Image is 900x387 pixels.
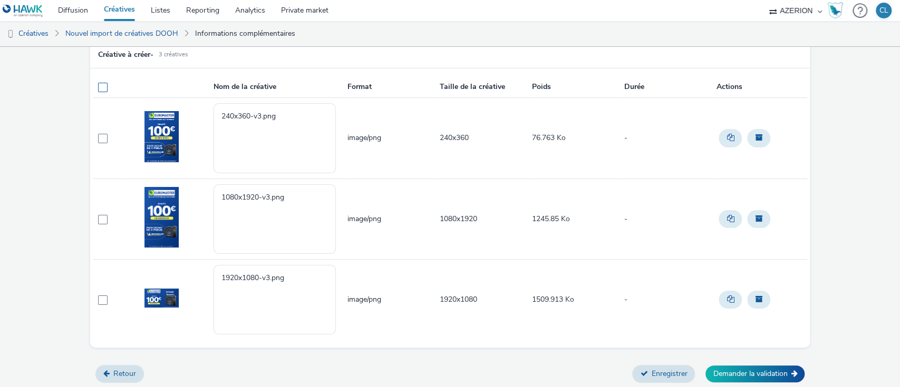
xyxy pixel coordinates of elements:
div: Dupliquer [716,126,744,150]
span: image/png [347,294,381,304]
div: Archiver [744,126,773,150]
div: Dupliquer [716,288,744,311]
textarea: 240x360-v3.png [214,103,336,173]
img: undefined Logo [3,4,43,17]
div: Dupliquer [716,207,744,231]
span: image/png [347,133,381,143]
img: Preview [144,111,179,163]
h5: Créative à créer - [98,50,153,60]
img: Preview [144,289,179,308]
a: Nouvel import de créatives DOOH [60,21,183,46]
span: 1920x1080 [440,294,477,304]
span: 1509.913 Ko [532,294,574,304]
div: Archiver [744,207,773,231]
img: dooh [5,29,16,39]
span: - [624,133,627,143]
textarea: 1920x1080-v3.png [214,265,336,334]
a: Informations complémentaires [190,21,301,46]
th: Format [346,76,439,98]
span: 1080x1920 [440,214,477,224]
span: 1245.85 Ko [532,214,570,224]
span: - [624,294,627,304]
span: 240x360 [440,133,469,143]
span: 76.763 Ko [532,133,566,143]
a: Hawk Academy [827,2,847,19]
span: image/png [347,214,381,224]
textarea: 1080x1920-v3.png [214,184,336,254]
img: Preview [144,187,179,248]
span: - [624,214,627,224]
th: Nom de la créative [212,76,346,98]
button: Enregistrer [632,365,695,383]
th: Durée [623,76,715,98]
th: Taille de la créative [439,76,531,98]
th: Poids [531,76,623,98]
div: CL [879,3,888,18]
small: 3 créatives [159,51,188,59]
button: Demander la validation [705,365,805,382]
div: Archiver [744,288,773,311]
th: Actions [715,76,807,98]
button: Retour [95,365,144,383]
img: Hawk Academy [827,2,843,19]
